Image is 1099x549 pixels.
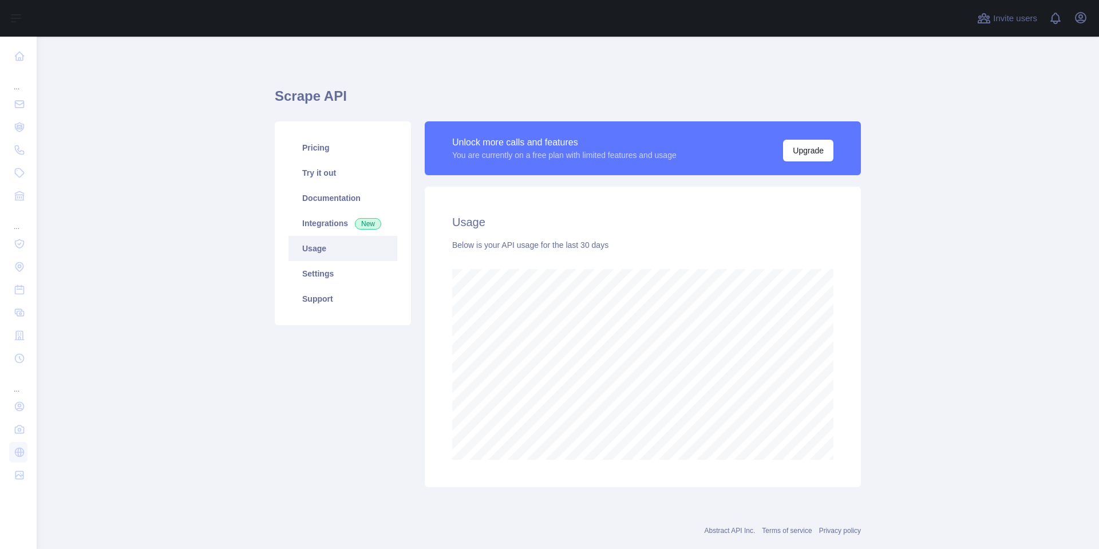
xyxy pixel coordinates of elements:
a: Abstract API Inc. [705,527,756,535]
h1: Scrape API [275,87,861,114]
span: Invite users [993,12,1037,25]
div: Below is your API usage for the last 30 days [452,239,833,251]
div: ... [9,69,27,92]
span: New [355,218,381,230]
div: ... [9,208,27,231]
a: Privacy policy [819,527,861,535]
div: You are currently on a free plan with limited features and usage [452,149,677,161]
div: ... [9,371,27,394]
a: Terms of service [762,527,812,535]
a: Support [288,286,397,311]
button: Invite users [975,9,1039,27]
a: Pricing [288,135,397,160]
div: Unlock more calls and features [452,136,677,149]
a: Settings [288,261,397,286]
a: Integrations New [288,211,397,236]
a: Usage [288,236,397,261]
a: Documentation [288,185,397,211]
h2: Usage [452,214,833,230]
button: Upgrade [783,140,833,161]
a: Try it out [288,160,397,185]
